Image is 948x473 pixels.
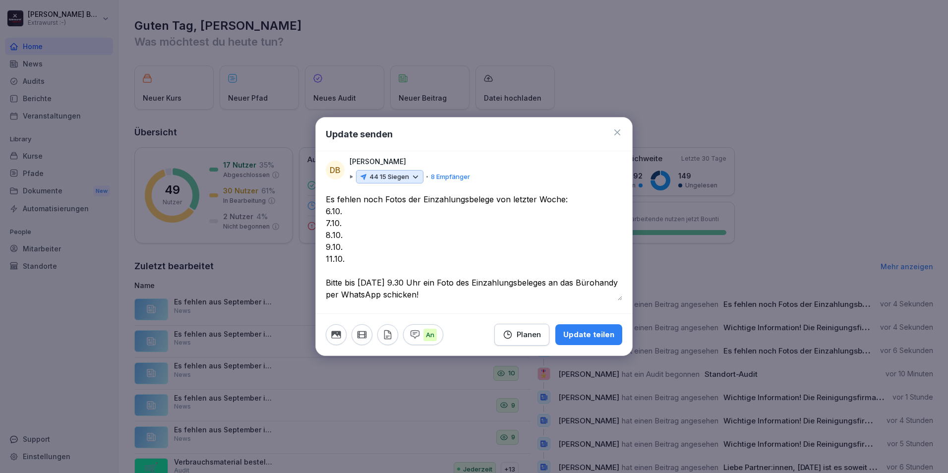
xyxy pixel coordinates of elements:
button: Planen [494,324,549,346]
p: 44 15 Siegen [369,172,409,182]
button: An [403,324,443,345]
div: Update teilen [563,329,614,340]
div: DB [326,161,345,179]
p: An [423,329,437,342]
button: Update teilen [555,324,622,345]
h1: Update senden [326,127,393,141]
p: 8 Empfänger [431,172,470,182]
div: Planen [503,329,541,340]
p: [PERSON_NAME] [350,156,406,167]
